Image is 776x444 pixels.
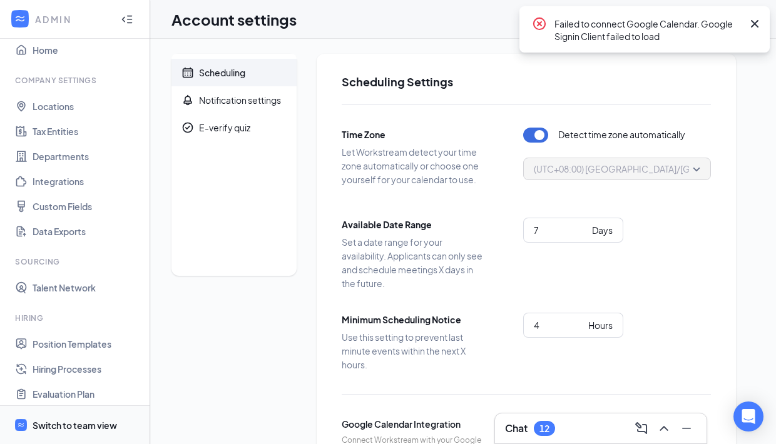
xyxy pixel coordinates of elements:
svg: Bell [181,94,194,106]
a: BellNotification settings [171,86,297,114]
div: Open Intercom Messenger [733,401,763,431]
a: Home [33,38,140,63]
span: Let Workstream detect your time zone automatically or choose one yourself for your calendar to use. [342,145,486,186]
span: Detect time zone automatically [558,128,685,143]
div: Failed to connect Google Calendar. Google Signin Client failed to load [554,16,742,43]
a: Data Exports [33,219,140,244]
div: Sourcing [15,256,137,267]
svg: Collapse [121,13,133,26]
a: Evaluation Plan [33,381,140,406]
div: 12 [539,423,549,434]
a: Tax Entities [33,119,140,144]
span: Available Date Range [342,218,486,231]
a: CalendarScheduling [171,59,297,86]
div: Notification settings [199,94,281,106]
a: Talent Network [33,275,140,300]
span: Minimum Scheduling Notice [342,313,486,326]
a: Position Templates [33,331,140,356]
button: ComposeMessage [631,418,651,438]
h1: Account settings [171,9,297,30]
div: Hours [588,318,613,332]
div: Days [592,223,613,237]
span: Google Calendar Integration [342,417,486,431]
svg: CheckmarkCircle [181,121,194,134]
a: Integrations [33,169,140,194]
h2: Scheduling Settings [342,74,711,89]
span: Time Zone [342,128,486,141]
div: Switch to team view [33,419,117,431]
svg: WorkstreamLogo [14,13,26,25]
div: ADMIN [35,13,110,26]
div: Scheduling [199,66,245,79]
div: Company Settings [15,75,137,86]
a: CheckmarkCircleE-verify quiz [171,114,297,141]
svg: ComposeMessage [634,421,649,436]
svg: Cross [747,16,762,31]
svg: WorkstreamLogo [17,421,25,429]
a: Locations [33,94,140,119]
span: Use this setting to prevent last minute events within the next X hours. [342,330,486,371]
a: Custom Fields [33,194,140,219]
span: Set a date range for your availability. Applicants can only see and schedule meetings X days in t... [342,235,486,290]
svg: ChevronUp [656,421,671,436]
h3: Chat [505,421,528,435]
a: Departments [33,144,140,169]
svg: CrossCircle [532,16,547,31]
svg: Minimize [679,421,694,436]
div: Hiring [15,313,137,323]
div: E-verify quiz [199,121,250,134]
button: ChevronUp [654,418,674,438]
svg: Calendar [181,66,194,79]
a: Hiring Processes [33,356,140,381]
button: Minimize [676,418,697,438]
